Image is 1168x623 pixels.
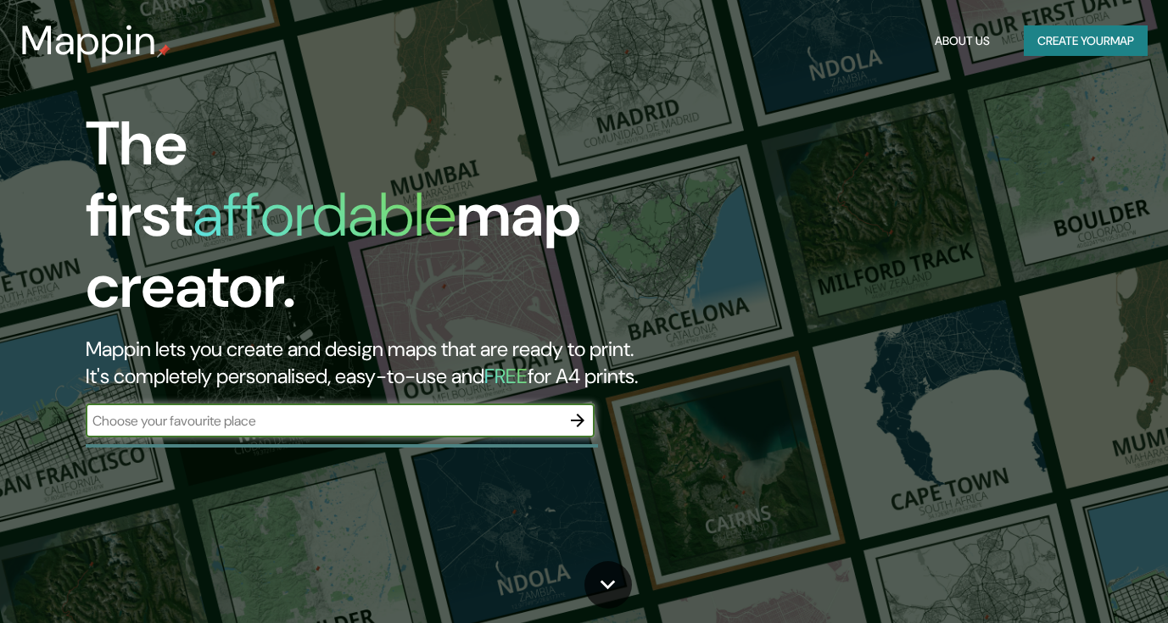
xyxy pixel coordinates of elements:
[928,25,997,57] button: About Us
[157,44,170,58] img: mappin-pin
[1024,25,1148,57] button: Create yourmap
[86,108,670,336] h1: The first map creator.
[20,17,157,64] h3: Mappin
[1017,557,1149,604] iframe: Help widget launcher
[484,363,528,389] h5: FREE
[193,175,456,254] h1: affordable
[86,411,561,431] input: Choose your favourite place
[86,336,670,390] h2: Mappin lets you create and design maps that are ready to print. It's completely personalised, eas...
